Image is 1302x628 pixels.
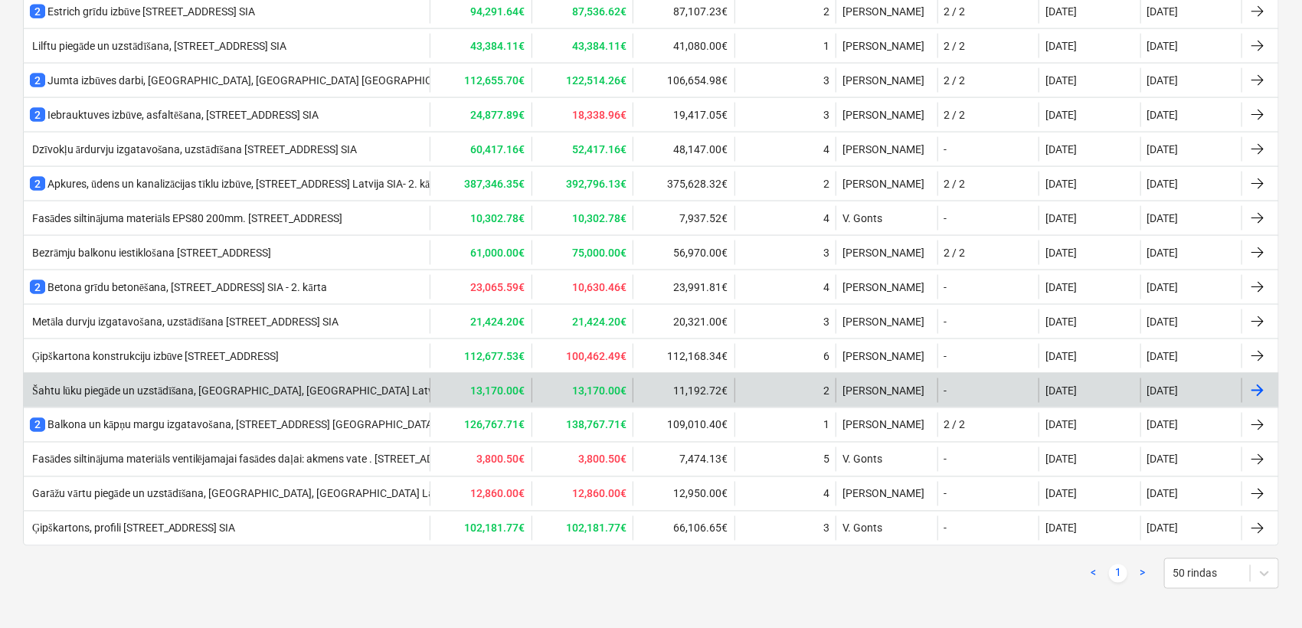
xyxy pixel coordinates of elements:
[30,316,339,329] div: Metāla durvju izgatavošana, uzstādīšana [STREET_ADDRESS] SIA
[566,350,626,362] b: 100,462.49€
[633,68,734,93] div: 106,654.98€
[572,247,626,259] b: 75,000.00€
[944,350,947,362] div: -
[633,172,734,196] div: 375,628.32€
[1045,109,1077,121] div: [DATE]
[30,350,280,363] div: Ģipškartona konstrukciju izbūve [STREET_ADDRESS]
[633,103,734,127] div: 19,417.05€
[1045,522,1077,535] div: [DATE]
[572,212,626,224] b: 10,302.78€
[572,488,626,500] b: 12,860.00€
[633,344,734,368] div: 112,168.34€
[578,453,626,466] b: 3,800.50€
[1147,212,1179,224] div: [DATE]
[1045,453,1077,466] div: [DATE]
[465,522,525,535] b: 102,181.77€
[823,143,829,155] div: 4
[836,378,937,403] div: [PERSON_NAME]
[1045,247,1077,259] div: [DATE]
[944,522,947,535] div: -
[823,281,829,293] div: 4
[30,453,469,466] div: Fasādes siltinājuma materiāls ventilējamajai fasādes daļai: akmens vate . [STREET_ADDRESS]
[944,453,947,466] div: -
[471,247,525,259] b: 61,000.00€
[836,447,937,472] div: V. Gonts
[471,143,525,155] b: 60,417.16€
[471,212,525,224] b: 10,302.78€
[633,516,734,541] div: 66,106.65€
[30,280,45,294] span: 2
[566,74,626,87] b: 122,514.26€
[30,74,45,87] span: 2
[823,419,829,431] div: 1
[30,522,236,535] div: Ģipškartons, profili [STREET_ADDRESS] SIA
[1147,281,1179,293] div: [DATE]
[471,488,525,500] b: 12,860.00€
[572,109,626,121] b: 18,338.96€
[836,275,937,299] div: [PERSON_NAME]
[1045,316,1077,328] div: [DATE]
[944,40,966,52] div: 2 / 2
[1045,143,1077,155] div: [DATE]
[1134,564,1152,583] a: Next page
[836,240,937,265] div: [PERSON_NAME]
[823,350,829,362] div: 6
[836,206,937,231] div: V. Gonts
[30,177,45,191] span: 2
[1147,40,1179,52] div: [DATE]
[471,384,525,397] b: 13,170.00€
[30,418,45,432] span: 2
[836,482,937,506] div: [PERSON_NAME]
[566,522,626,535] b: 102,181.77€
[944,178,966,190] div: 2 / 2
[30,247,271,260] div: Bezrāmju balkonu iestiklošana [STREET_ADDRESS]
[836,137,937,162] div: [PERSON_NAME]
[836,516,937,541] div: V. Gonts
[944,316,947,328] div: -
[30,5,45,18] span: 2
[471,316,525,328] b: 21,424.20€
[572,40,626,52] b: 43,384.11€
[633,206,734,231] div: 7,937.52€
[823,316,829,328] div: 3
[944,488,947,500] div: -
[1147,143,1179,155] div: [DATE]
[1045,40,1077,52] div: [DATE]
[465,419,525,431] b: 126,767.71€
[572,316,626,328] b: 21,424.20€
[471,40,525,52] b: 43,384.11€
[465,350,525,362] b: 112,677.53€
[836,172,937,196] div: [PERSON_NAME]
[30,176,443,191] div: Apkures, ūdens un kanalizācijas tīklu izbūve, [STREET_ADDRESS] Latvija SIA- 2. kārta
[1045,419,1077,431] div: [DATE]
[572,384,626,397] b: 13,170.00€
[633,378,734,403] div: 11,192.72€
[1045,5,1077,18] div: [DATE]
[944,212,947,224] div: -
[572,5,626,18] b: 87,536.62€
[1147,522,1179,535] div: [DATE]
[1147,316,1179,328] div: [DATE]
[823,40,829,52] div: 1
[823,109,829,121] div: 3
[572,143,626,155] b: 52,417.16€
[944,419,966,431] div: 2 / 2
[30,417,492,433] div: Balkona un kāpņu margu izgatavošana, [STREET_ADDRESS] [GEOGRAPHIC_DATA] SIA 2. kārta
[1147,5,1179,18] div: [DATE]
[944,384,947,397] div: -
[30,40,286,53] div: Lilftu piegāde un uzstādīšana, [STREET_ADDRESS] SIA
[1045,350,1077,362] div: [DATE]
[1045,488,1077,500] div: [DATE]
[823,5,829,18] div: 2
[477,453,525,466] b: 3,800.50€
[30,143,357,156] div: Dzīvokļu ārdurvju izgatavošana, uzstādīšana [STREET_ADDRESS] SIA
[30,212,342,225] div: Fasādes siltinājuma materiāls EPS80 200mm. [STREET_ADDRESS]
[572,281,626,293] b: 10,630.46€
[633,309,734,334] div: 20,321.00€
[30,107,319,123] div: Iebrauktuves izbūve, asfaltēšana, [STREET_ADDRESS] SIA
[1045,74,1077,87] div: [DATE]
[471,5,525,18] b: 94,291.64€
[944,74,966,87] div: 2 / 2
[465,74,525,87] b: 112,655.70€
[836,413,937,437] div: [PERSON_NAME]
